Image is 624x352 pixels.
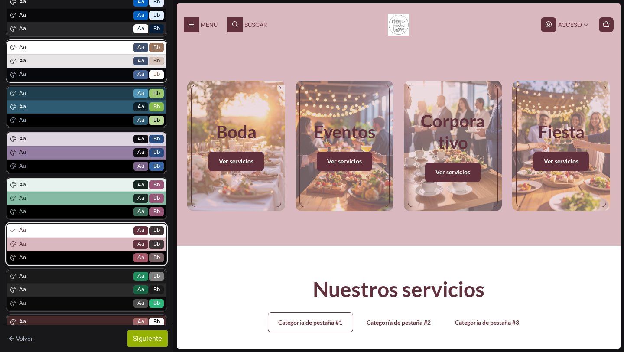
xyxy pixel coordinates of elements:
[137,70,144,79] span: Aa
[17,181,132,189] span: Aa
[49,11,92,31] button: Buscar
[420,11,439,31] button: Carro
[7,178,166,219] button: AaAaBbAaAaBbAaAaBb
[7,87,166,127] button: AaAaBbAaAaBbAaAaBb
[153,226,160,235] span: Bb
[137,116,144,125] span: Aa
[153,89,160,98] span: Bb
[267,309,353,329] summary: Categoría de pestaña #3
[153,299,160,308] span: Bb
[119,77,217,208] a: Ver servicios
[179,309,265,329] summary: Categoría de pestaña #2
[17,226,132,235] span: Aa
[153,194,160,203] span: Bb
[17,254,132,262] span: Aa
[211,10,233,32] img: cheeseandcolours
[137,11,144,20] span: Aa
[137,181,144,189] span: Aa
[17,148,132,157] span: Aa
[17,286,132,294] span: Aa
[17,135,132,143] span: Aa
[153,208,160,216] span: Bb
[17,116,132,125] span: Aa
[17,318,132,326] span: Aa
[137,25,144,33] span: Aa
[7,270,166,310] button: AaAaBbAaAaBbAaAaBb
[227,77,325,208] a: Ver servicios
[17,103,132,111] span: Aa
[17,299,132,308] span: Aa
[137,89,144,98] span: Aa
[24,18,41,24] div: Menú
[153,25,160,33] span: Bb
[7,41,166,81] button: AaAaBbAaAaBbAaAaBb
[153,103,160,111] span: Bb
[153,286,160,294] span: Bb
[153,318,160,326] span: Bb
[137,286,144,294] span: Aa
[17,208,132,216] span: Aa
[153,162,160,171] span: Bb
[153,254,160,262] span: Bb
[7,224,166,264] button: AaAaBbAaAaBbAaAaBb
[137,318,144,326] span: Aa
[153,181,160,189] span: Bb
[68,18,90,24] div: Buscar
[153,70,160,79] span: Bb
[137,226,144,235] span: Aa
[91,309,177,329] summary: Categoría de pestaña #1
[137,299,144,308] span: Aa
[17,43,132,52] span: Aa
[137,103,144,111] span: Aa
[137,194,144,203] span: Aa
[335,77,433,208] a: Ver servicios
[10,277,433,295] h2: Nuestros servicios
[137,162,144,171] span: Aa
[17,70,132,79] span: Aa
[153,11,160,20] span: Bb
[10,77,108,208] a: Ver servicios
[17,25,132,33] span: Aa
[17,11,132,20] span: Aa
[153,272,160,281] span: Bb
[7,132,166,173] button: AaAaBbAaAaBbAaAaBb
[17,272,132,281] span: Aa
[153,135,160,143] span: Bb
[137,272,144,281] span: Aa
[5,11,42,31] button: Menú
[137,208,144,216] span: Aa
[17,57,132,65] span: Aa
[137,148,144,157] span: Aa
[127,330,168,347] button: Siguiente
[153,240,160,249] span: Bb
[362,11,414,31] button: Acceso
[153,57,160,65] span: Bb
[137,240,144,249] span: Aa
[137,43,144,52] span: Aa
[17,162,132,171] span: Aa
[153,116,160,125] span: Bb
[17,194,132,203] span: Aa
[5,332,37,345] button: Volver
[17,240,132,249] span: Aa
[381,18,405,24] div: Acceso
[153,43,160,52] span: Bb
[137,254,144,262] span: Aa
[153,148,160,157] span: Bb
[137,57,144,65] span: Aa
[17,89,132,98] span: Aa
[137,135,144,143] span: Aa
